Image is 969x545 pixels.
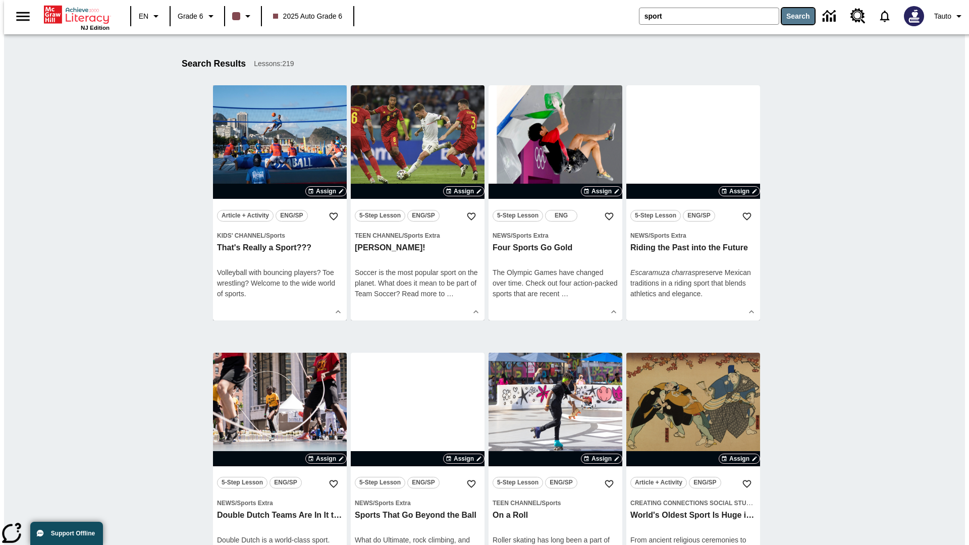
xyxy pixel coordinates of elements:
[316,454,336,463] span: Assign
[447,290,454,298] span: …
[264,232,266,239] span: /
[493,510,618,521] h3: On a Roll
[729,454,749,463] span: Assign
[719,454,760,464] button: Assign Choose Dates
[355,210,405,222] button: 5-Step Lesson
[738,207,756,226] button: Add to Favorites
[782,8,815,24] button: Search
[217,510,343,521] h3: Double Dutch Teams Are In It to Win It
[355,510,480,521] h3: Sports That Go Beyond the Ball
[374,500,410,507] span: Sports Extra
[355,500,373,507] span: News
[412,477,435,488] span: ENG/SP
[738,475,756,493] button: Add to Favorites
[561,290,568,298] span: …
[545,477,577,488] button: ENG/SP
[355,232,402,239] span: Teen Channel
[489,85,622,320] div: lesson details
[581,186,622,196] button: Assign Choose Dates
[930,7,969,25] button: Profile/Settings
[934,11,951,22] span: Tauto
[493,498,618,508] span: Topic: Teen Channel/Sports
[30,522,103,545] button: Support Offline
[443,454,484,464] button: Assign Choose Dates
[355,498,480,508] span: Topic: News/Sports Extra
[355,477,405,488] button: 5-Step Lesson
[493,267,618,299] div: The Olympic Games have changed over time. Check out four action-packed sports that are recent
[217,500,235,507] span: News
[635,477,682,488] span: Article + Activity
[134,7,167,25] button: Language: EN, Select a language
[493,500,540,507] span: Teen Channel
[276,210,308,222] button: ENG/SP
[182,59,246,69] h1: Search Results
[355,267,480,299] div: Soccer is the most popular sport on the planet. What does it mean to be part of Team Soccer? Read...
[273,11,343,22] span: 2025 Auto Grade 6
[222,210,269,221] span: Article + Activity
[687,210,710,221] span: ENG/SP
[407,210,440,222] button: ENG/SP
[630,230,756,241] span: Topic: News/Sports Extra
[404,232,440,239] span: Sports Extra
[217,232,264,239] span: Kids' Channel
[650,232,686,239] span: Sports Extra
[331,304,346,319] button: Show Details
[359,477,401,488] span: 5-Step Lesson
[407,477,440,488] button: ENG/SP
[630,268,695,277] em: Escaramuza charras
[540,500,542,507] span: /
[493,477,543,488] button: 5-Step Lesson
[639,8,779,24] input: search field
[325,207,343,226] button: Add to Favorites
[454,454,474,463] span: Assign
[729,187,749,196] span: Assign
[630,500,761,507] span: Creating Connections Social Studies
[545,210,577,222] button: ENG
[351,85,484,320] div: lesson details
[237,500,273,507] span: Sports Extra
[373,500,374,507] span: /
[355,243,480,253] h3: G-O-O-A-L!
[316,187,336,196] span: Assign
[630,210,681,222] button: 5-Step Lesson
[8,2,38,31] button: Open side menu
[630,498,756,508] span: Topic: Creating Connections Social Studies/World History II
[744,304,759,319] button: Show Details
[649,232,650,239] span: /
[904,6,924,26] img: Avatar
[454,187,474,196] span: Assign
[81,25,110,31] span: NJ Edition
[683,210,715,222] button: ENG/SP
[174,7,221,25] button: Grade: Grade 6, Select a grade
[222,477,263,488] span: 5-Step Lesson
[511,232,512,239] span: /
[235,500,237,507] span: /
[493,243,618,253] h3: Four Sports Go Gold
[355,230,480,241] span: Topic: Teen Channel/Sports Extra
[217,243,343,253] h3: That's Really a Sport???
[468,304,483,319] button: Show Details
[630,267,756,299] p: preserve Mexican traditions in a riding sport that blends athletics and elegance.
[512,232,548,239] span: Sports Extra
[581,454,622,464] button: Assign Choose Dates
[402,232,404,239] span: /
[600,475,618,493] button: Add to Favorites
[217,477,267,488] button: 5-Step Lesson
[626,85,760,320] div: lesson details
[325,475,343,493] button: Add to Favorites
[635,210,676,221] span: 5-Step Lesson
[44,4,110,31] div: Home
[305,186,347,196] button: Assign Choose Dates
[443,186,484,196] button: Assign Choose Dates
[178,11,203,22] span: Grade 6
[228,7,258,25] button: Class color is dark brown. Change class color
[630,243,756,253] h3: Riding the Past into the Future
[719,186,760,196] button: Assign Choose Dates
[591,187,612,196] span: Assign
[493,232,511,239] span: News
[51,530,95,537] span: Support Offline
[280,210,303,221] span: ENG/SP
[412,210,435,221] span: ENG/SP
[555,210,568,221] span: ENG
[693,477,716,488] span: ENG/SP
